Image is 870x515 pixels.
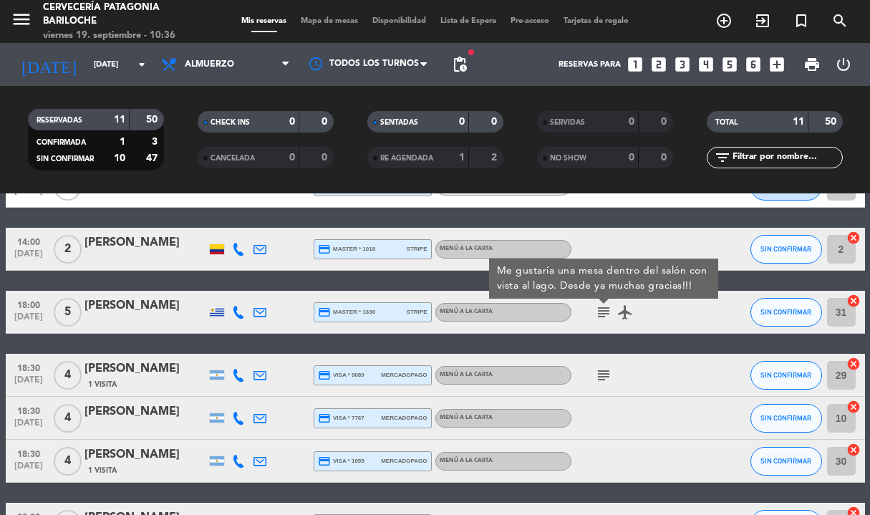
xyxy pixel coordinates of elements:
i: airplanemode_active [617,304,634,321]
span: CANCELADA [211,155,255,162]
span: 18:30 [11,402,47,418]
strong: 1 [120,137,125,147]
div: [PERSON_NAME] [84,234,206,252]
strong: 1 [459,153,465,163]
span: [DATE] [11,186,47,203]
i: cancel [846,294,861,308]
span: Mapa de mesas [294,17,365,25]
i: looks_5 [720,55,739,74]
i: cancel [846,443,861,457]
span: mercadopago [381,456,427,466]
span: visa * 9089 [318,369,364,382]
button: menu [11,9,32,35]
strong: 11 [793,117,804,127]
span: 5 [54,298,82,327]
i: credit_card [318,412,331,425]
strong: 0 [661,117,670,127]
span: Disponibilidad [365,17,433,25]
button: SIN CONFIRMAR [750,447,822,476]
span: 14:00 [11,233,47,249]
i: credit_card [318,369,331,382]
span: TOTAL [715,119,738,126]
span: SIN CONFIRMAR [760,457,811,465]
strong: 0 [629,153,634,163]
span: 18:30 [11,445,47,461]
span: 18:30 [11,359,47,375]
strong: 0 [629,117,634,127]
span: 4 [54,361,82,390]
strong: 11 [114,115,125,125]
div: LOG OUT [828,43,859,86]
span: SIN CONFIRMAR [760,414,811,422]
button: SIN CONFIRMAR [750,235,822,264]
i: cancel [846,357,861,371]
span: MENÚ A LA CARTA [440,309,493,314]
strong: 0 [289,153,295,163]
i: search [831,12,849,29]
span: 1 Visita [88,379,117,390]
span: print [803,56,821,73]
span: [DATE] [11,461,47,478]
strong: 50 [825,117,839,127]
span: CHECK INS [211,119,250,126]
span: 4 [54,404,82,433]
strong: 3 [152,137,160,147]
i: looks_two [649,55,668,74]
span: visa * 1055 [318,455,364,468]
strong: 50 [146,115,160,125]
div: Me gustaría una mesa dentro del salón con vista al lago. Desde ya muchas gracias!!! [496,264,710,294]
i: cancel [846,231,861,245]
span: MENÚ A LA CARTA [440,372,493,377]
strong: 0 [661,153,670,163]
strong: 10 [114,153,125,163]
span: MENÚ A LA CARTA [440,415,493,420]
span: master * 1630 [318,306,376,319]
i: credit_card [318,455,331,468]
span: Lista de Espera [433,17,503,25]
i: power_settings_new [835,56,852,73]
span: MENÚ A LA CARTA [440,458,493,463]
span: Pre-acceso [503,17,556,25]
span: RE AGENDADA [380,155,433,162]
i: looks_one [626,55,644,74]
button: SIN CONFIRMAR [750,361,822,390]
span: 1 Visita [88,465,117,476]
i: looks_6 [744,55,763,74]
span: Reservas para [559,60,621,69]
span: visa * 7767 [318,412,364,425]
span: pending_actions [451,56,468,73]
span: mercadopago [381,370,427,380]
i: looks_3 [673,55,692,74]
span: [DATE] [11,249,47,266]
div: viernes 19. septiembre - 10:36 [43,29,207,43]
span: NO SHOW [550,155,586,162]
strong: 0 [322,153,330,163]
span: [DATE] [11,312,47,329]
i: add_circle_outline [715,12,733,29]
i: [DATE] [11,49,87,80]
span: 4 [54,447,82,476]
span: MENÚ A LA CARTA [440,246,493,251]
i: turned_in_not [793,12,810,29]
strong: 0 [459,117,465,127]
span: 2 [54,235,82,264]
span: stripe [407,307,427,317]
strong: 0 [491,117,500,127]
span: stripe [407,244,427,254]
div: [PERSON_NAME] [84,446,206,464]
i: exit_to_app [754,12,771,29]
i: subject [595,304,612,321]
span: SIN CONFIRMAR [37,155,94,163]
i: credit_card [318,243,331,256]
span: SIN CONFIRMAR [760,245,811,253]
button: SIN CONFIRMAR [750,298,822,327]
span: SERVIDAS [550,119,585,126]
div: Cervecería Patagonia Bariloche [43,1,207,29]
span: SIN CONFIRMAR [760,308,811,316]
span: master * 1018 [318,243,376,256]
i: credit_card [318,306,331,319]
i: cancel [846,400,861,414]
i: filter_list [714,149,731,166]
span: fiber_manual_record [467,48,475,57]
i: add_box [768,55,786,74]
